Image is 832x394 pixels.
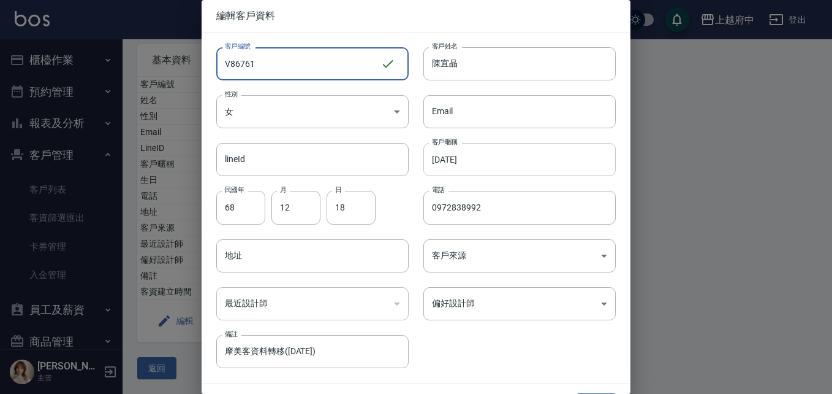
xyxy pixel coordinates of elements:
label: 客戶編號 [225,42,251,51]
label: 客戶姓名 [432,42,458,51]
label: 民國年 [225,185,244,195]
div: 女 [216,95,409,128]
label: 性別 [225,90,238,99]
label: 月 [280,185,286,195]
label: 備註 [225,330,238,339]
label: 客戶暱稱 [432,137,458,147]
span: 編輯客戶資料 [216,10,616,22]
label: 電話 [432,185,445,195]
label: 日 [335,185,341,195]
